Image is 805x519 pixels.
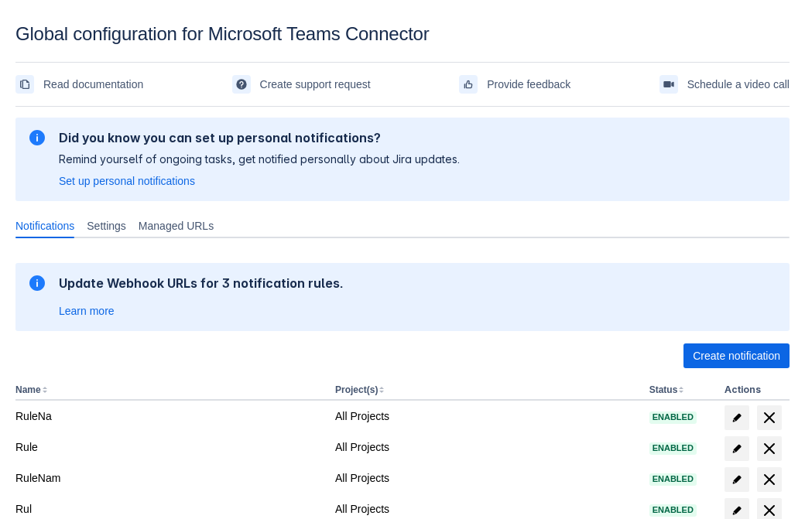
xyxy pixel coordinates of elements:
[335,439,637,455] div: All Projects
[335,384,378,395] button: Project(s)
[649,475,697,483] span: Enabled
[683,343,790,368] button: Create notification
[649,384,678,395] button: Status
[15,72,143,97] a: Read documentation
[28,128,46,147] span: information
[760,470,779,489] span: delete
[59,275,344,291] h2: Update Webhook URLs for 3 notification rules.
[335,501,637,517] div: All Projects
[59,130,460,145] h2: Did you know you can set up personal notifications?
[43,72,143,97] span: Read documentation
[15,23,790,45] div: Global configuration for Microsoft Teams Connector
[232,72,371,97] a: Create support request
[649,444,697,452] span: Enabled
[235,78,248,90] span: support
[59,173,195,189] a: Set up personal notifications
[59,303,115,319] a: Learn more
[15,470,323,486] div: RuleNam
[139,218,214,234] span: Managed URLs
[15,218,74,234] span: Notifications
[693,343,780,368] span: Create notification
[649,413,697,422] span: Enabled
[760,408,779,427] span: delete
[459,72,570,97] a: Provide feedback
[731,504,743,517] span: edit
[335,470,637,486] div: All Projects
[731,473,743,486] span: edit
[718,381,790,401] th: Actions
[731,442,743,455] span: edit
[649,506,697,514] span: Enabled
[487,72,570,97] span: Provide feedback
[260,72,371,97] span: Create support request
[663,78,675,90] span: videoCall
[19,78,31,90] span: documentation
[15,384,41,395] button: Name
[335,408,637,424] div: All Projects
[15,408,323,424] div: RuleNa
[687,72,790,97] span: Schedule a video call
[87,218,126,234] span: Settings
[462,78,474,90] span: feedback
[59,152,460,167] p: Remind yourself of ongoing tasks, get notified personally about Jira updates.
[15,439,323,455] div: Rule
[659,72,790,97] a: Schedule a video call
[15,501,323,517] div: Rul
[760,439,779,458] span: delete
[731,411,743,424] span: edit
[28,274,46,292] span: information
